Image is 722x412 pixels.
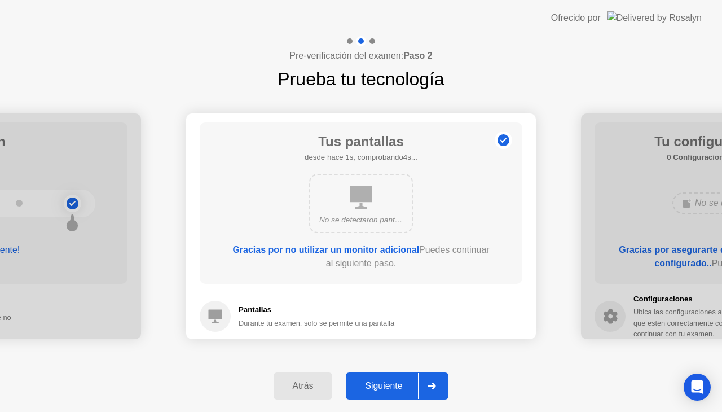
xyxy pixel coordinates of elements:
[232,245,419,255] b: Gracias por no utilizar un monitor adicional
[289,49,432,63] h4: Pre-verificación del examen:
[551,11,601,25] div: Ofrecido por
[277,381,329,391] div: Atrás
[305,132,417,152] h1: Tus pantallas
[684,374,711,401] div: Open Intercom Messenger
[305,152,417,163] h5: desde hace 1s, comprobando4s...
[403,51,433,60] b: Paso 2
[319,214,403,226] div: No se detectaron pantallas adicionales
[274,372,333,400] button: Atrás
[349,381,418,391] div: Siguiente
[239,304,394,315] h5: Pantallas
[239,318,394,328] div: Durante tu examen, solo se permite una pantalla
[607,11,702,24] img: Delivered by Rosalyn
[232,243,490,270] div: Puedes continuar al siguiente paso.
[278,65,444,93] h1: Prueba tu tecnología
[346,372,448,400] button: Siguiente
